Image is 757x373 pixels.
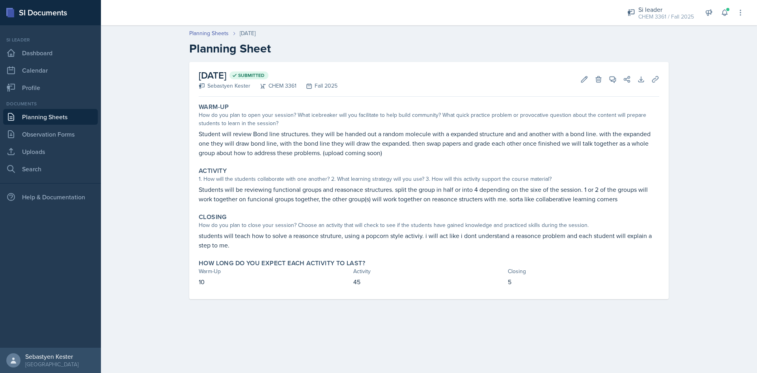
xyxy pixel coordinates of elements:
a: Planning Sheets [189,29,229,37]
label: Warm-Up [199,103,229,111]
div: [DATE] [240,29,255,37]
div: Si leader [3,36,98,43]
div: Fall 2025 [296,82,337,90]
h2: [DATE] [199,68,337,82]
label: Closing [199,213,227,221]
div: Sebastyen Kester [199,82,250,90]
div: Si leader [638,5,694,14]
a: Dashboard [3,45,98,61]
div: [GEOGRAPHIC_DATA] [25,360,78,368]
label: How long do you expect each activity to last? [199,259,365,267]
label: Activity [199,167,227,175]
p: 45 [353,277,505,287]
div: Sebastyen Kester [25,352,78,360]
div: Documents [3,100,98,107]
p: Students will be reviewing functional groups and reasonace structures. split the group in half or... [199,185,659,204]
a: Search [3,161,98,177]
h2: Planning Sheet [189,41,669,56]
div: Help & Documentation [3,189,98,205]
div: CHEM 3361 / Fall 2025 [638,13,694,21]
div: How do you plan to close your session? Choose an activity that will check to see if the students ... [199,221,659,229]
a: Uploads [3,144,98,159]
a: Profile [3,80,98,96]
p: Student will review Bond line structures. they will be handed out a random molecule with a expand... [199,129,659,157]
p: 10 [199,277,350,287]
span: Submitted [238,72,265,79]
div: Warm-Up [199,267,350,276]
div: How do you plan to open your session? What icebreaker will you facilitate to help build community... [199,111,659,127]
p: 5 [508,277,659,287]
a: Observation Forms [3,126,98,142]
div: Closing [508,267,659,276]
a: Calendar [3,62,98,78]
p: students will teach how to solve a reasonce struture, using a popcorn style activiy. i will act l... [199,231,659,250]
a: Planning Sheets [3,109,98,125]
div: 1. How will the students collaborate with one another? 2. What learning strategy will you use? 3.... [199,175,659,183]
div: Activity [353,267,505,276]
div: CHEM 3361 [250,82,296,90]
